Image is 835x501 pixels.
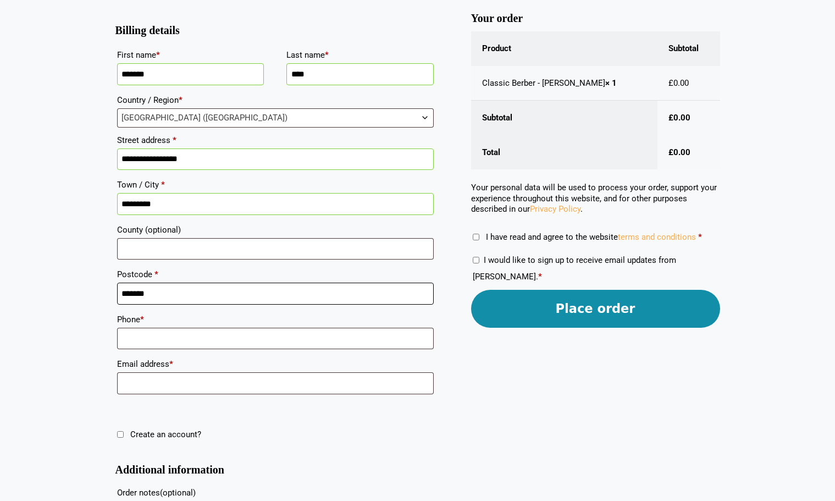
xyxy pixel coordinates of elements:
label: I would like to sign up to receive email updates from [PERSON_NAME]. [473,255,676,282]
label: Street address [117,132,434,148]
input: Create an account? [117,431,124,438]
h3: Billing details [115,29,435,33]
label: Email address [117,356,434,372]
label: Town / City [117,177,434,193]
input: I have read and agree to the websiteterms and conditions * [473,234,479,240]
label: Order notes [117,485,434,501]
th: Subtotal [471,101,658,135]
label: First name [117,47,264,63]
p: Your personal data will be used to process your order, support your experience throughout this we... [471,183,720,215]
bdi: 0.00 [668,113,690,123]
span: Country / Region [117,108,434,128]
strong: × 1 [605,78,617,88]
label: Phone [117,311,434,328]
label: Last name [286,47,434,63]
span: (optional) [145,225,181,235]
th: Subtotal [657,31,720,66]
input: I would like to sign up to receive email updates from [PERSON_NAME]. [473,257,479,263]
td: Classic Berber - [PERSON_NAME] [471,66,658,101]
span: £ [668,113,673,123]
bdi: 0.00 [668,147,690,157]
label: County [117,222,434,238]
bdi: 0.00 [668,78,689,88]
span: United Kingdom (UK) [118,109,433,127]
button: Place order [471,290,720,328]
th: Product [471,31,658,66]
span: (optional) [160,488,196,498]
span: I have read and agree to the website [486,232,696,242]
a: terms and conditions [618,232,696,242]
th: Total [471,135,658,170]
label: Postcode [117,266,434,283]
a: Privacy Policy [530,204,580,214]
span: £ [668,78,673,88]
span: £ [668,147,673,157]
h3: Your order [471,16,720,21]
abbr: required [698,232,702,242]
span: Create an account? [130,430,201,439]
h3: Additional information [115,468,435,472]
label: Country / Region [117,92,434,108]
